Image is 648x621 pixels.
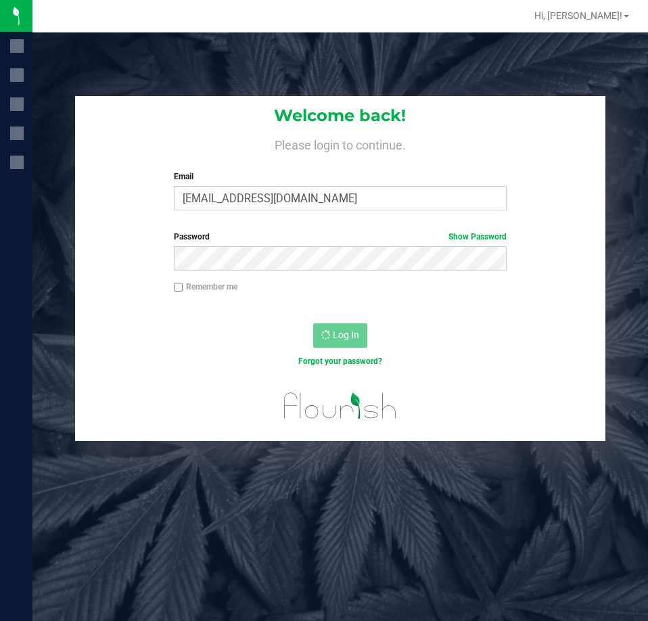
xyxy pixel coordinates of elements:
[174,170,507,183] label: Email
[274,382,407,430] img: flourish_logo.svg
[75,135,605,152] h4: Please login to continue.
[298,356,382,366] a: Forgot your password?
[174,283,183,292] input: Remember me
[333,329,359,340] span: Log In
[448,232,507,241] a: Show Password
[174,232,210,241] span: Password
[174,281,237,293] label: Remember me
[75,107,605,124] h1: Welcome back!
[534,10,622,21] span: Hi, [PERSON_NAME]!
[313,323,367,348] button: Log In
